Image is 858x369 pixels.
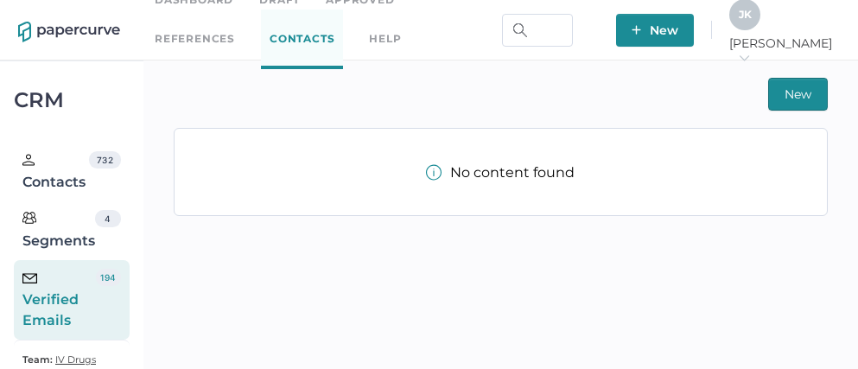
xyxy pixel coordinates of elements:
div: CRM [14,92,130,108]
div: Verified Emails [22,269,96,331]
a: References [155,29,235,48]
span: IV Drugs [55,353,96,366]
div: Segments [22,210,95,251]
input: Search Workspace [502,14,573,47]
span: J K [739,8,752,21]
img: plus-white.e19ec114.svg [632,25,641,35]
img: papercurve-logo-colour.7244d18c.svg [18,22,120,42]
div: 732 [89,151,120,169]
button: New [768,78,828,111]
i: arrow_right [738,52,750,64]
div: 194 [96,269,121,286]
img: search.bf03fe8b.svg [513,23,527,37]
button: New [616,14,694,47]
div: help [369,29,401,48]
div: 4 [95,210,121,227]
span: [PERSON_NAME] [729,35,840,67]
img: segments.b9481e3d.svg [22,211,36,225]
div: Contacts [22,151,89,193]
span: New [632,14,678,47]
img: info-tooltip-active.a952ecf1.svg [426,164,442,181]
div: No content found [426,164,575,181]
span: New [785,79,811,110]
a: Contacts [261,10,343,69]
img: email-icon-black.c777dcea.svg [22,273,37,283]
img: person.20a629c4.svg [22,154,35,166]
